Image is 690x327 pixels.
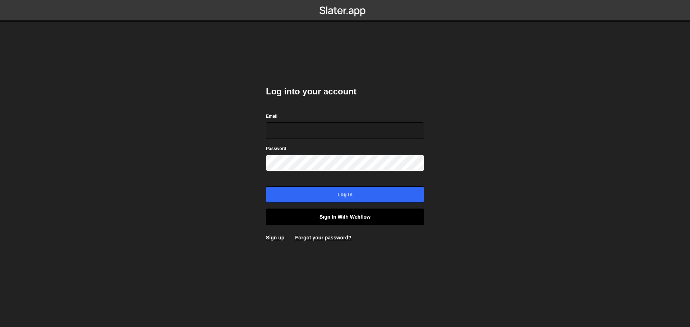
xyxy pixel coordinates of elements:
[266,235,284,240] a: Sign up
[266,145,286,152] label: Password
[266,86,424,97] h2: Log into your account
[266,186,424,203] input: Log in
[266,113,277,120] label: Email
[295,235,351,240] a: Forgot your password?
[266,209,424,225] a: Sign in with Webflow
